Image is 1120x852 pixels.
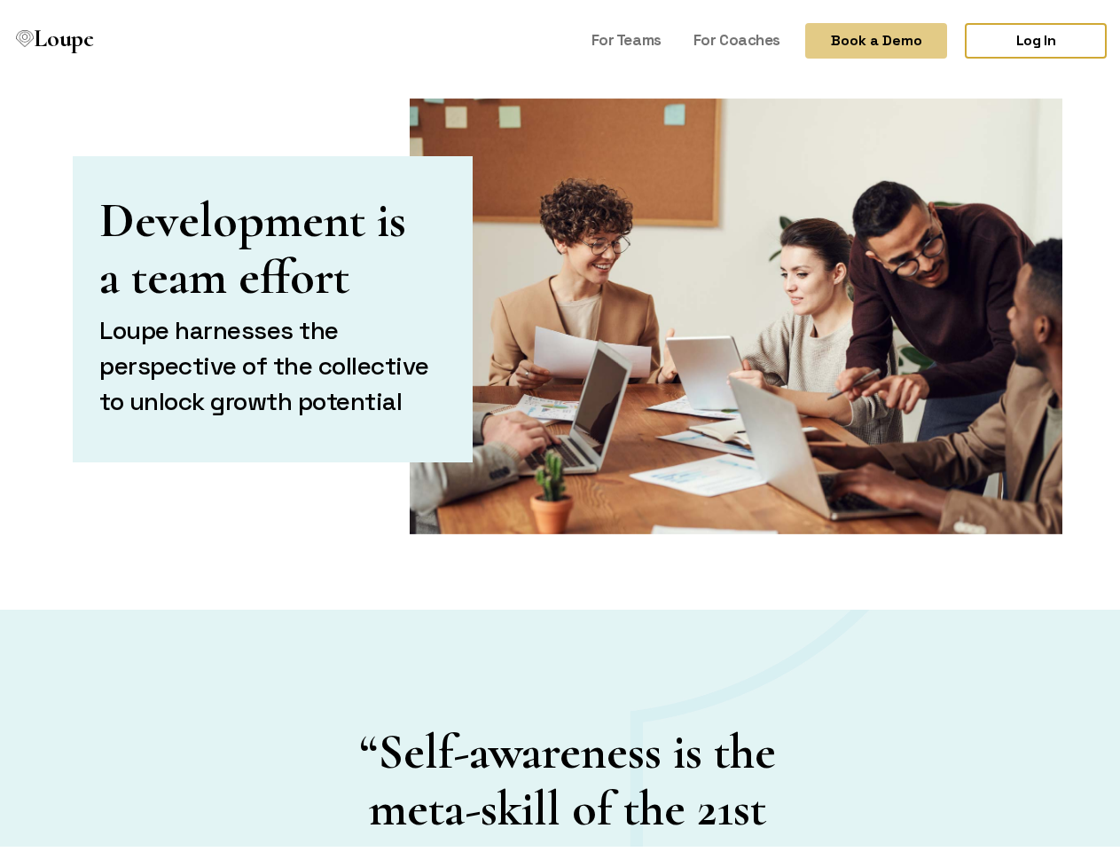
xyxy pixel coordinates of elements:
[11,18,99,54] a: Loupe
[584,18,669,51] a: For Teams
[16,25,34,43] img: Loupe Logo
[99,307,433,414] h2: Loupe harnesses the perspective of the collective to unlock growth potential
[805,18,947,53] button: Book a Demo
[965,18,1107,53] a: Log In
[410,93,1062,529] img: Teams Promo
[686,18,787,51] a: For Coaches
[99,186,433,300] h1: Development is a team effort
